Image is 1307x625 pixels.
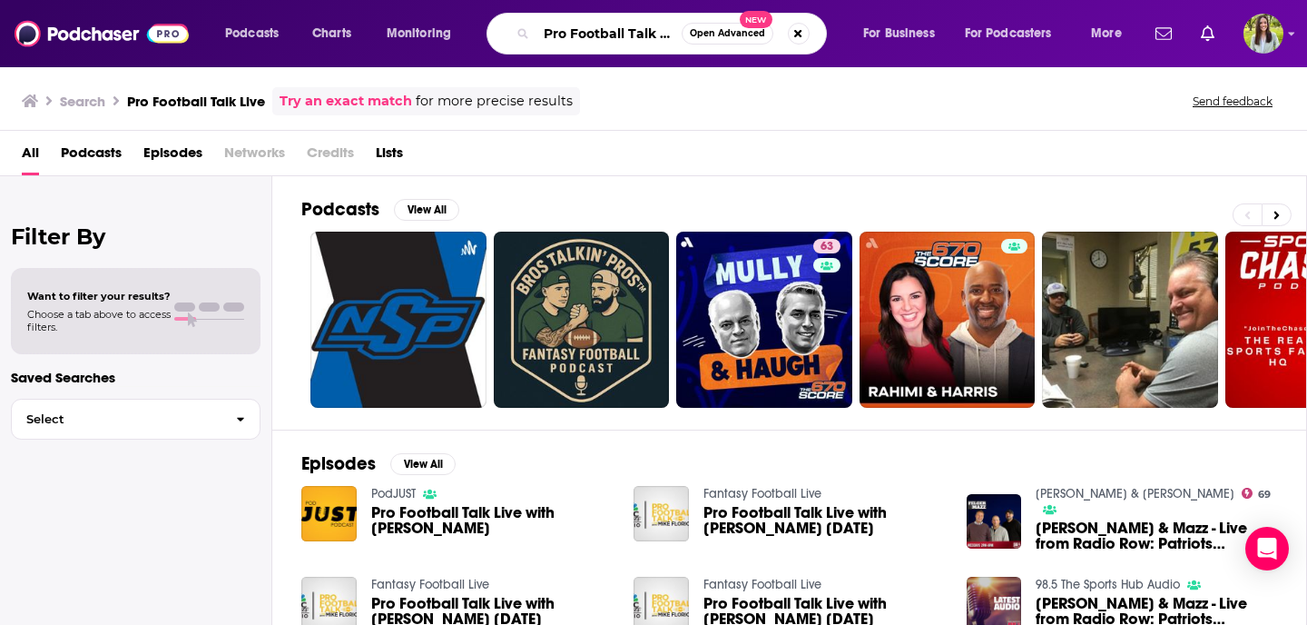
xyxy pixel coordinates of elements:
[371,577,489,592] a: Fantasy Football Live
[1036,521,1277,551] a: Felger & Mazz - Live from Radio Row: Patriots Coaching Issues, the Future of Tom Brady, and Chris...
[953,19,1078,48] button: open menu
[387,21,451,46] span: Monitoring
[143,138,202,175] a: Episodes
[863,21,935,46] span: For Business
[11,399,260,440] button: Select
[371,505,613,536] span: Pro Football Talk Live with [PERSON_NAME]
[416,91,573,112] span: for more precise results
[690,29,765,38] span: Open Advanced
[1091,21,1122,46] span: More
[224,138,285,175] span: Networks
[390,453,456,475] button: View All
[1258,491,1271,499] span: 69
[813,239,840,253] a: 63
[703,505,945,536] span: Pro Football Talk Live with [PERSON_NAME] [DATE]
[376,138,403,175] a: Lists
[536,19,682,48] input: Search podcasts, credits, & more...
[740,11,772,28] span: New
[301,452,456,475] a: EpisodesView All
[1243,14,1283,54] img: User Profile
[1036,577,1180,592] a: 98.5 The Sports Hub Audio
[965,21,1052,46] span: For Podcasters
[61,138,122,175] a: Podcasts
[703,505,945,536] a: Pro Football Talk Live with Mike Florio 10/6/15
[312,21,351,46] span: Charts
[280,91,412,112] a: Try an exact match
[301,198,459,221] a: PodcastsView All
[1148,18,1179,49] a: Show notifications dropdown
[1036,486,1234,501] a: Felger & Massarotti
[394,199,459,221] button: View All
[1242,488,1271,499] a: 69
[22,138,39,175] a: All
[127,93,265,110] h3: Pro Football Talk Live
[27,290,171,303] span: Want to filter your results?
[1243,14,1283,54] button: Show profile menu
[634,486,689,541] img: Pro Football Talk Live with Mike Florio 10/6/15
[307,138,354,175] span: Credits
[1245,527,1289,570] div: Open Intercom Messenger
[12,413,221,425] span: Select
[1036,521,1277,551] span: [PERSON_NAME] & Mazz - Live from Radio Row: Patriots Coaching Issues, the Future of [PERSON_NAME]...
[27,308,171,333] span: Choose a tab above to access filters.
[11,223,260,250] h2: Filter By
[212,19,302,48] button: open menu
[703,486,821,501] a: Fantasy Football Live
[1187,94,1278,109] button: Send feedback
[682,23,773,45] button: Open AdvancedNew
[301,198,379,221] h2: Podcasts
[371,486,416,501] a: PodJUST
[301,486,357,541] img: Pro Football Talk Live with Mike Florio
[703,577,821,592] a: Fantasy Football Live
[300,19,362,48] a: Charts
[60,93,105,110] h3: Search
[301,452,376,475] h2: Episodes
[225,21,279,46] span: Podcasts
[15,16,189,51] img: Podchaser - Follow, Share and Rate Podcasts
[1078,19,1145,48] button: open menu
[11,369,260,386] p: Saved Searches
[504,13,844,55] div: Search podcasts, credits, & more...
[1243,14,1283,54] span: Logged in as meaghanyoungblood
[821,238,833,256] span: 63
[676,232,852,408] a: 63
[1194,18,1222,49] a: Show notifications dropdown
[850,19,958,48] button: open menu
[967,494,1022,550] img: Felger & Mazz - Live from Radio Row: Patriots Coaching Issues, the Future of Tom Brady, and Chris...
[371,505,613,536] a: Pro Football Talk Live with Mike Florio
[374,19,475,48] button: open menu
